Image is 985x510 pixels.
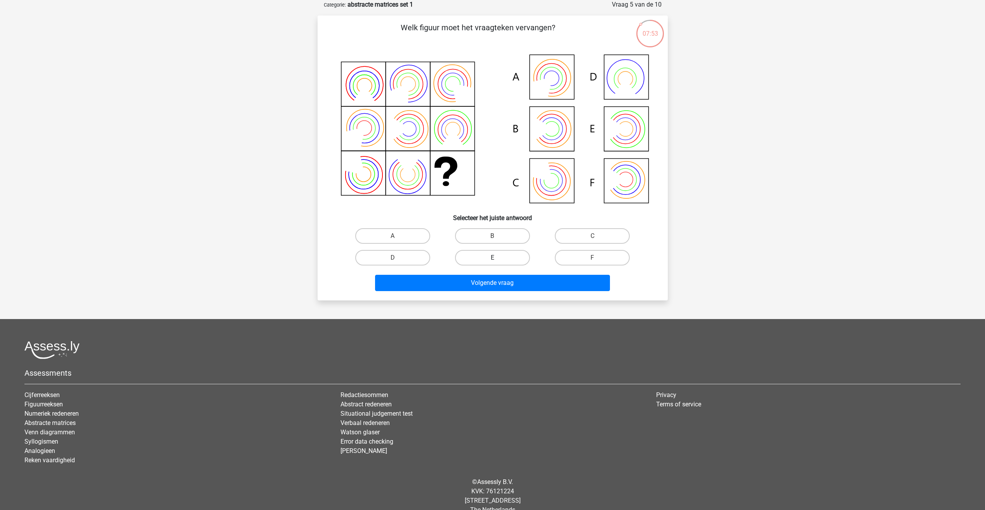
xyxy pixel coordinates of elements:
a: Watson glaser [340,428,380,436]
a: Venn diagrammen [24,428,75,436]
a: Abstract redeneren [340,401,392,408]
a: Reken vaardigheid [24,456,75,464]
a: Abstracte matrices [24,419,76,427]
a: Figuurreeksen [24,401,63,408]
a: Cijferreeksen [24,391,60,399]
a: Situational judgement test [340,410,413,417]
label: B [455,228,530,244]
label: C [555,228,630,244]
div: 07:53 [636,19,665,38]
a: Privacy [656,391,676,399]
label: A [355,228,430,244]
a: Verbaal redeneren [340,419,390,427]
h6: Selecteer het juiste antwoord [330,208,655,222]
a: [PERSON_NAME] [340,447,387,454]
a: Terms of service [656,401,701,408]
p: Welk figuur moet het vraagteken vervangen? [330,22,626,45]
label: F [555,250,630,265]
a: Analogieen [24,447,55,454]
label: E [455,250,530,265]
a: Error data checking [340,438,393,445]
img: Assessly logo [24,341,80,359]
button: Volgende vraag [375,275,610,291]
a: Redactiesommen [340,391,388,399]
strong: abstracte matrices set 1 [347,1,413,8]
label: D [355,250,430,265]
a: Syllogismen [24,438,58,445]
h5: Assessments [24,368,961,378]
a: Assessly B.V. [477,478,513,486]
a: Numeriek redeneren [24,410,79,417]
small: Categorie: [324,2,346,8]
